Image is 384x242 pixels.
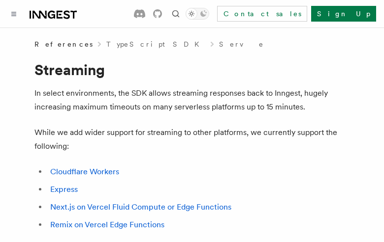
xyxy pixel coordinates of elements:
[50,202,231,212] a: Next.js on Vercel Fluid Compute or Edge Functions
[219,39,264,49] a: Serve
[311,6,376,22] a: Sign Up
[106,39,205,49] a: TypeScript SDK
[50,167,119,176] a: Cloudflare Workers
[50,220,164,229] a: Remix on Vercel Edge Functions
[34,126,350,153] p: While we add wider support for streaming to other platforms, we currently support the following:
[34,39,93,49] span: References
[34,61,350,79] h1: Streaming
[217,6,307,22] a: Contact sales
[170,8,182,20] button: Find something...
[186,8,209,20] button: Toggle dark mode
[50,185,78,194] a: Express
[34,86,350,114] p: In select environments, the SDK allows streaming responses back to Inngest, hugely increasing max...
[8,8,20,20] button: Toggle navigation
